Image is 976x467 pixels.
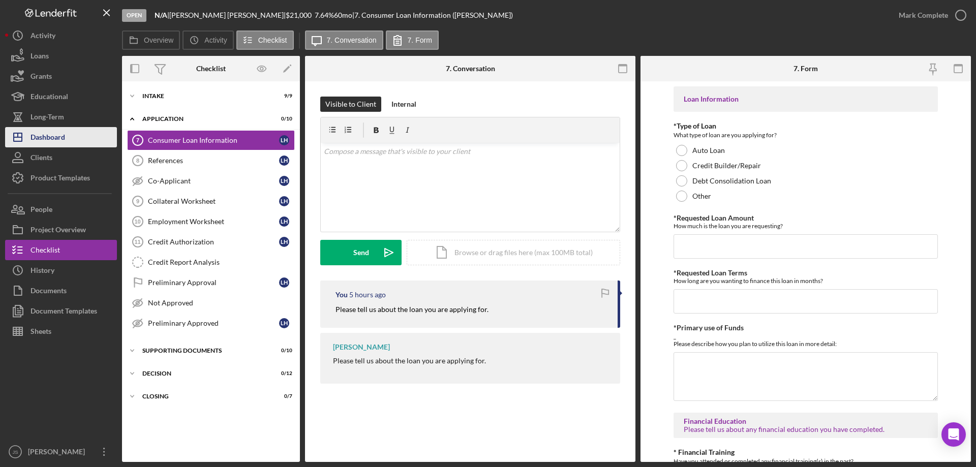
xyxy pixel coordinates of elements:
[889,5,971,25] button: Mark Complete
[155,11,169,19] div: |
[692,162,761,170] label: Credit Builder/Repair
[258,36,287,44] label: Checklist
[279,277,289,288] div: L H
[352,11,513,19] div: | 7. Consumer Loan Information ([PERSON_NAME])
[335,291,348,299] div: You
[134,219,140,225] tspan: 10
[674,122,938,130] div: *Type of Loan
[674,213,754,222] label: *Requested Loan Amount
[5,147,117,168] button: Clients
[142,393,267,399] div: Closing
[30,86,68,109] div: Educational
[5,66,117,86] button: Grants
[5,25,117,46] button: Activity
[674,130,938,140] div: What type of loan are you applying for?
[5,442,117,462] button: JS[PERSON_NAME]
[5,321,117,341] a: Sheets
[5,199,117,220] a: People
[5,220,117,240] button: Project Overview
[305,30,383,50] button: 7. Conversation
[127,191,295,211] a: 9Collateral WorksheetLH
[30,107,64,130] div: Long-Term
[148,136,279,144] div: Consumer Loan Information
[5,240,117,260] a: Checklist
[12,449,18,455] text: JS
[279,216,289,227] div: L H
[408,36,432,44] label: 7. Form
[325,97,376,112] div: Visible to Client
[127,150,295,171] a: 8ReferencesLH
[204,36,227,44] label: Activity
[279,196,289,206] div: L H
[5,301,117,321] button: Document Templates
[286,11,312,19] span: $21,000
[794,65,818,73] div: 7. Form
[148,238,279,246] div: Credit Authorization
[446,65,495,73] div: 7. Conversation
[899,5,948,25] div: Mark Complete
[279,155,289,166] div: L H
[5,127,117,147] button: Dashboard
[127,252,295,272] a: Credit Report Analysis
[148,319,279,327] div: Preliminary Approved
[155,11,167,19] b: N/A
[684,95,928,103] div: Loan Information
[30,66,52,89] div: Grants
[386,97,421,112] button: Internal
[692,146,725,154] label: Auto Loan
[127,130,295,150] a: 7Consumer Loan InformationLH
[335,305,489,314] mark: Please tell us about the loan you are applying for.
[692,177,771,185] label: Debt Consolidation Loan
[684,425,928,433] div: Please tell us about any financial education you have completed.
[674,448,938,456] div: * Financial Training
[169,11,286,19] div: [PERSON_NAME] [PERSON_NAME] |
[148,157,279,165] div: References
[274,116,292,122] div: 0 / 10
[136,137,139,143] tspan: 7
[5,107,117,127] button: Long-Term
[692,192,711,200] label: Other
[144,36,173,44] label: Overview
[136,198,139,204] tspan: 9
[5,86,117,107] button: Educational
[142,116,267,122] div: Application
[5,168,117,188] button: Product Templates
[333,343,390,351] div: [PERSON_NAME]
[30,220,86,242] div: Project Overview
[148,177,279,185] div: Co-Applicant
[148,258,294,266] div: Credit Report Analysis
[274,370,292,377] div: 0 / 12
[30,25,55,48] div: Activity
[30,260,54,283] div: History
[5,281,117,301] button: Documents
[127,232,295,252] a: 11Credit AuthorizationLH
[25,442,91,464] div: [PERSON_NAME]
[320,97,381,112] button: Visible to Client
[136,158,139,164] tspan: 8
[274,348,292,354] div: 0 / 10
[182,30,233,50] button: Activity
[386,30,439,50] button: 7. Form
[30,199,52,222] div: People
[327,36,377,44] label: 7. Conversation
[122,9,146,22] div: Open
[941,422,966,447] div: Open Intercom Messenger
[142,348,267,354] div: Supporting Documents
[279,176,289,186] div: L H
[674,277,938,285] div: How long are you wanting to finance this loan in months?
[5,46,117,66] a: Loans
[134,239,140,245] tspan: 11
[30,281,67,303] div: Documents
[127,211,295,232] a: 10Employment WorksheetLH
[5,260,117,281] a: History
[674,332,938,348] div: _ Please describe how you plan to utilize this loan in more detail:
[148,278,279,287] div: Preliminary Approval
[30,46,49,69] div: Loans
[196,65,226,73] div: Checklist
